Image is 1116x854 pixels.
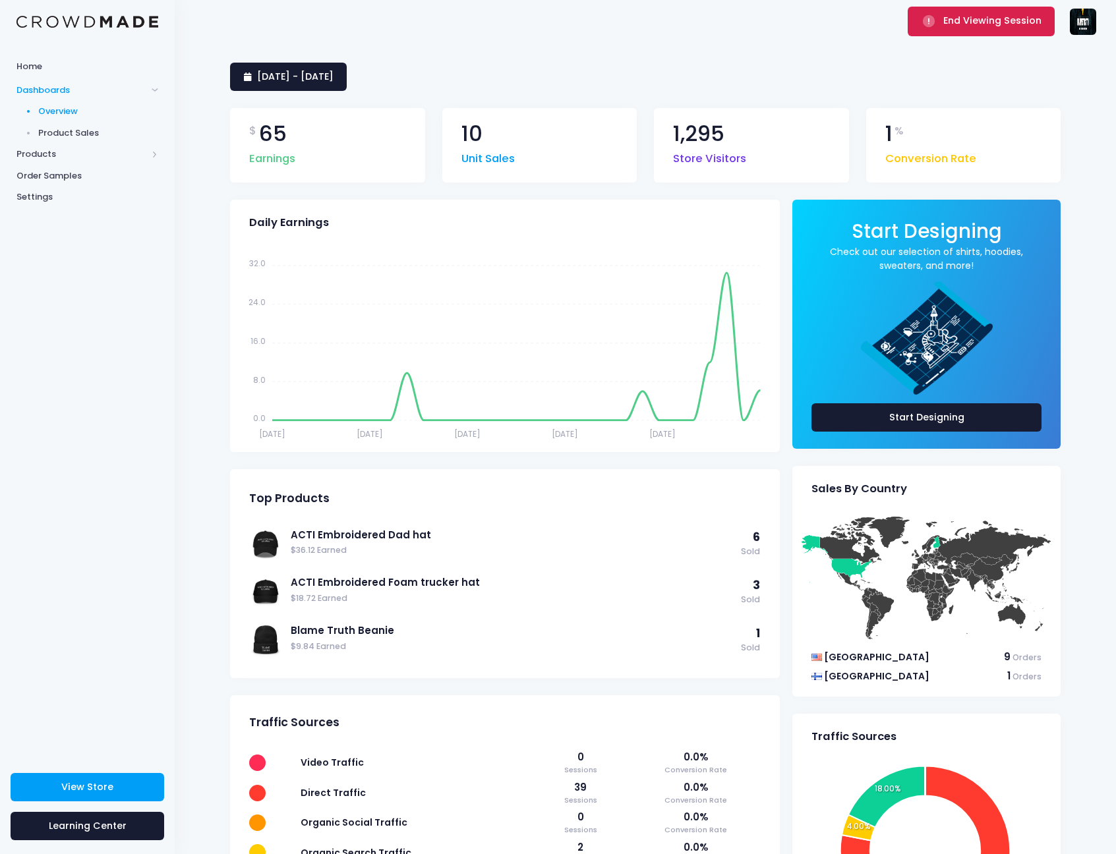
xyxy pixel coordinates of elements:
a: ACTI Embroidered Dad hat [291,528,734,542]
a: Learning Center [11,812,164,840]
span: 1 [885,123,893,145]
a: ACTI Embroidered Foam trucker hat [291,575,734,590]
span: Sessions [542,824,618,836]
span: 0.0% [631,750,760,764]
button: End Viewing Session [908,7,1055,36]
span: $ [249,123,256,139]
span: Daily Earnings [249,216,329,229]
span: Unit Sales [461,144,515,167]
span: $36.12 Earned [291,544,734,557]
span: Product Sales [38,127,159,140]
span: 0 [542,810,618,824]
tspan: [DATE] [552,428,578,439]
tspan: [DATE] [259,428,285,439]
span: [GEOGRAPHIC_DATA] [824,650,929,664]
span: $9.84 Earned [291,640,734,653]
span: Home [16,60,158,73]
span: 3 [753,577,760,593]
a: View Store [11,773,164,801]
span: Products [16,148,147,161]
span: [GEOGRAPHIC_DATA] [824,669,929,683]
span: 9 [1004,650,1011,664]
span: Sessions [542,764,618,776]
span: Conversion Rate [631,824,760,836]
span: [DATE] - [DATE] [257,70,334,83]
a: Start Designing [852,229,1002,241]
span: 1,295 [673,123,724,145]
span: Traffic Sources [811,730,896,743]
span: Settings [16,190,158,204]
span: Orders [1013,671,1042,682]
tspan: 24.0 [249,297,266,308]
tspan: [DATE] [454,428,481,439]
span: 0 [542,750,618,764]
img: User [1070,9,1096,35]
span: Sold [741,546,760,558]
span: Dashboards [16,84,147,97]
span: 10 [461,123,483,145]
span: Conversion Rate [631,795,760,806]
span: Store Visitors [673,144,746,167]
span: View Store [61,780,113,793]
a: Start Designing [811,403,1042,432]
span: Sold [741,594,760,606]
tspan: 32.0 [249,258,266,269]
span: Overview [38,105,159,118]
span: Learning Center [49,819,127,832]
a: Check out our selection of shirts, hoodies, sweaters, and more! [811,245,1042,273]
span: 39 [542,780,618,795]
span: Order Samples [16,169,158,183]
a: [DATE] - [DATE] [230,63,347,91]
tspan: [DATE] [649,428,676,439]
span: End Viewing Session [943,14,1042,27]
span: Conversion Rate [631,764,760,776]
span: Direct Traffic [301,786,366,799]
a: Blame Truth Beanie [291,623,734,638]
span: 65 [259,123,287,145]
span: Sales By Country [811,482,907,496]
tspan: 16.0 [250,335,266,346]
span: 0.0% [631,780,760,795]
img: Logo [16,16,158,28]
span: 1 [1007,669,1011,683]
tspan: 8.0 [253,374,266,385]
span: Start Designing [852,217,1002,244]
span: $18.72 Earned [291,592,734,605]
span: Traffic Sources [249,716,339,729]
span: Sold [741,642,760,654]
span: Conversion Rate [885,144,976,167]
span: 6 [753,529,760,545]
tspan: 0.0 [253,413,266,424]
span: Organic Social Traffic [301,816,407,829]
span: Top Products [249,492,330,505]
tspan: [DATE] [357,428,383,439]
span: 1 [756,625,760,641]
span: Video Traffic [301,756,364,769]
span: Earnings [249,144,295,167]
span: Sessions [542,795,618,806]
span: 0.0% [631,810,760,824]
span: % [895,123,904,139]
span: Orders [1013,652,1042,663]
